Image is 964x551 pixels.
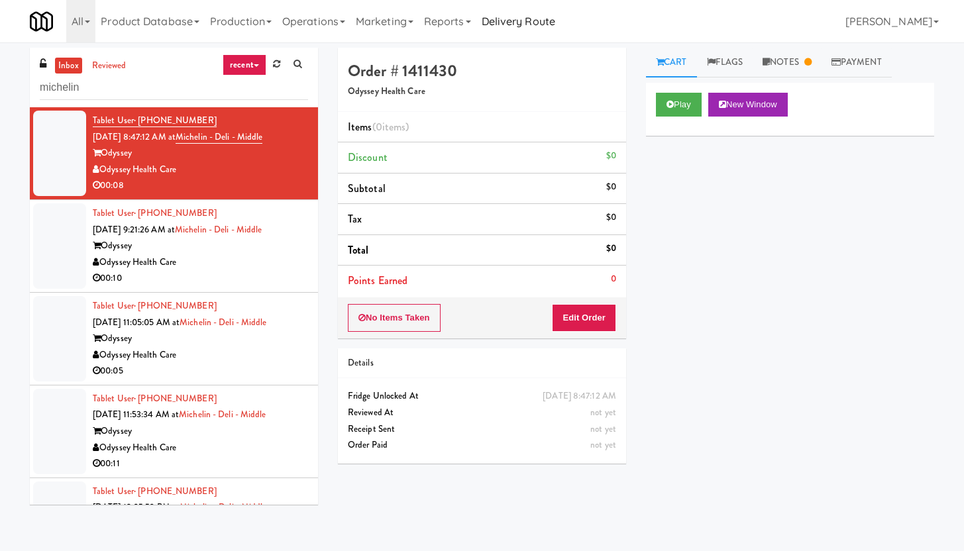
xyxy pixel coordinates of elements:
span: not yet [590,423,616,435]
a: Michelin - Deli - Middle [180,501,266,513]
a: Payment [822,48,892,77]
a: reviewed [89,58,130,74]
div: Odyssey Health Care [93,254,308,271]
a: Michelin - Deli - Middle [180,316,266,328]
div: Odyssey [93,330,308,347]
li: Tablet User· [PHONE_NUMBER][DATE] 8:47:12 AM atMichelin - Deli - MiddleOdysseyOdyssey Health Care... [30,107,318,200]
ng-pluralize: items [382,119,406,134]
span: · [PHONE_NUMBER] [134,392,217,405]
a: Notes [753,48,822,77]
div: Details [348,355,616,372]
a: Michelin - Deli - Middle [175,223,262,236]
div: $0 [606,179,616,195]
span: (0 ) [372,119,409,134]
div: $0 [606,148,616,164]
div: Order Paid [348,437,616,454]
a: Tablet User· [PHONE_NUMBER] [93,392,217,405]
li: Tablet User· [PHONE_NUMBER][DATE] 11:05:05 AM atMichelin - Deli - MiddleOdysseyOdyssey Health Car... [30,293,318,385]
a: recent [223,54,266,75]
a: Flags [697,48,753,77]
div: 00:08 [93,177,308,194]
span: Discount [348,150,388,165]
div: 00:05 [93,363,308,379]
span: [DATE] 11:53:34 AM at [93,408,179,421]
span: not yet [590,406,616,419]
span: · [PHONE_NUMBER] [134,299,217,312]
a: Tablet User· [PHONE_NUMBER] [93,485,217,497]
a: Tablet User· [PHONE_NUMBER] [93,299,217,312]
h5: Odyssey Health Care [348,87,616,97]
span: · [PHONE_NUMBER] [134,207,217,219]
div: Odyssey [93,238,308,254]
button: No Items Taken [348,304,441,332]
span: [DATE] 8:47:12 AM at [93,130,176,143]
div: 00:10 [93,270,308,287]
span: [DATE] 11:05:05 AM at [93,316,180,328]
img: Micromart [30,10,53,33]
div: Reviewed At [348,405,616,421]
div: Odyssey [93,423,308,440]
div: Odyssey Health Care [93,440,308,456]
span: Subtotal [348,181,386,196]
button: Play [656,93,702,117]
a: Michelin - Deli - Middle [179,408,266,421]
span: Total [348,242,369,258]
div: $0 [606,240,616,257]
div: 0 [611,271,616,287]
a: Michelin - Deli - Middle [176,130,262,144]
a: Cart [646,48,697,77]
div: Odyssey [93,145,308,162]
span: · [PHONE_NUMBER] [134,114,217,126]
a: inbox [55,58,82,74]
span: Tax [348,211,362,226]
h4: Order # 1411430 [348,62,616,79]
span: not yet [590,438,616,451]
span: Points Earned [348,273,407,288]
div: [DATE] 8:47:12 AM [543,388,616,405]
li: Tablet User· [PHONE_NUMBER][DATE] 11:53:34 AM atMichelin - Deli - MiddleOdysseyOdyssey Health Car... [30,385,318,478]
div: $0 [606,209,616,226]
a: Tablet User· [PHONE_NUMBER] [93,207,217,219]
a: Tablet User· [PHONE_NUMBER] [93,114,217,127]
input: Search vision orders [40,75,308,100]
div: 00:11 [93,456,308,472]
span: · [PHONE_NUMBER] [134,485,217,497]
span: Items [348,119,409,134]
div: Odyssey Health Care [93,347,308,364]
span: [DATE] 9:21:26 AM at [93,223,175,236]
div: Fridge Unlocked At [348,388,616,405]
div: Receipt Sent [348,421,616,438]
div: Odyssey Health Care [93,162,308,178]
span: [DATE] 12:05:53 PM at [93,501,180,513]
button: New Window [708,93,788,117]
button: Edit Order [552,304,616,332]
li: Tablet User· [PHONE_NUMBER][DATE] 9:21:26 AM atMichelin - Deli - MiddleOdysseyOdyssey Health Care... [30,200,318,293]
